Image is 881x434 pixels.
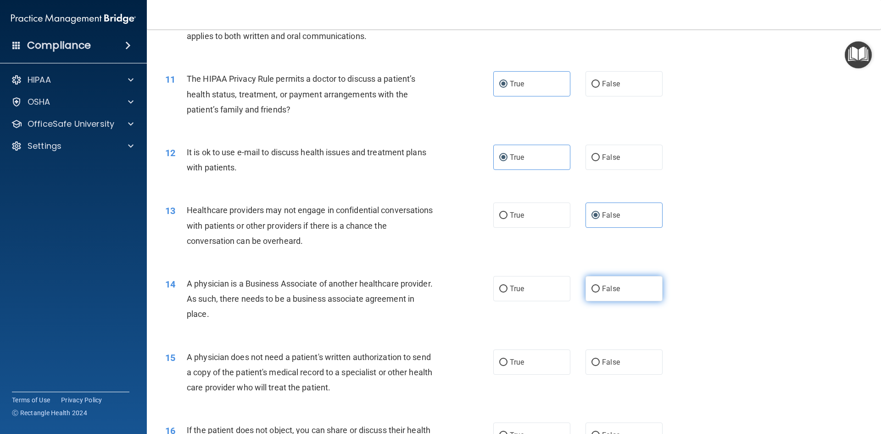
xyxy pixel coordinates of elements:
[28,74,51,85] p: HIPAA
[591,154,600,161] input: False
[11,74,134,85] a: HIPAA
[12,408,87,417] span: Ⓒ Rectangle Health 2024
[591,286,600,293] input: False
[12,395,50,405] a: Terms of Use
[510,358,524,366] span: True
[510,79,524,88] span: True
[591,359,600,366] input: False
[591,81,600,88] input: False
[11,96,134,107] a: OSHA
[187,74,415,114] span: The HIPAA Privacy Rule permits a doctor to discuss a patient’s health status, treatment, or payme...
[602,153,620,162] span: False
[28,141,61,152] p: Settings
[165,352,175,363] span: 15
[499,212,507,219] input: True
[28,96,50,107] p: OSHA
[499,286,507,293] input: True
[602,79,620,88] span: False
[499,154,507,161] input: True
[602,211,620,220] span: False
[187,205,433,245] span: Healthcare providers may not engage in confidential conversations with patients or other provider...
[510,284,524,293] span: True
[187,352,432,392] span: A physician does not need a patient's written authorization to send a copy of the patient's medic...
[165,279,175,290] span: 14
[602,284,620,293] span: False
[602,358,620,366] span: False
[165,74,175,85] span: 11
[165,205,175,216] span: 13
[11,141,134,152] a: Settings
[499,81,507,88] input: True
[187,147,426,172] span: It is ok to use e-mail to discuss health issues and treatment plans with patients.
[187,279,433,319] span: A physician is a Business Associate of another healthcare provider. As such, there needs to be a ...
[499,359,507,366] input: True
[11,10,136,28] img: PMB logo
[61,395,102,405] a: Privacy Policy
[591,212,600,219] input: False
[11,118,134,130] a: OfficeSafe University
[28,118,114,130] p: OfficeSafe University
[165,147,175,158] span: 12
[845,41,872,68] button: Open Resource Center
[510,211,524,220] span: True
[27,39,91,52] h4: Compliance
[510,153,524,162] span: True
